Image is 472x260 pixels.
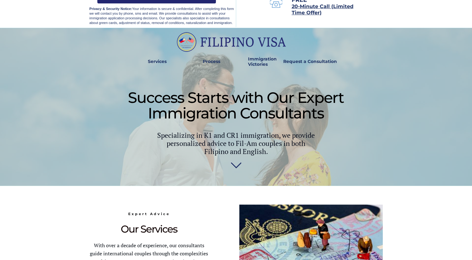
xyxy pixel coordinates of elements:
[246,55,266,69] a: Immigration Victories
[148,59,167,64] strong: Services
[128,212,170,216] span: Expert Advice
[144,55,171,69] a: Services
[90,7,234,25] span: Your information is secure & confidential. After completing this form we will contact you by phon...
[203,59,220,64] strong: Process
[200,55,223,69] a: Process
[157,131,315,156] span: Specializing in K1 and CR1 immigration, we provide personalized advice to Fil-Am couples in both ...
[121,223,177,235] span: Our Services
[292,3,353,16] span: 20-Minute Call (Limited Time Offer)
[292,4,353,15] a: 20-Minute Call (Limited Time Offer)
[90,7,132,11] strong: Privacy & Security Notice:
[280,55,340,69] a: Request a Consultation
[283,59,337,64] strong: Request a Consultation
[248,56,277,67] strong: Immigration Victories
[128,89,344,122] span: Success Starts with Our Expert Immigration Consultants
